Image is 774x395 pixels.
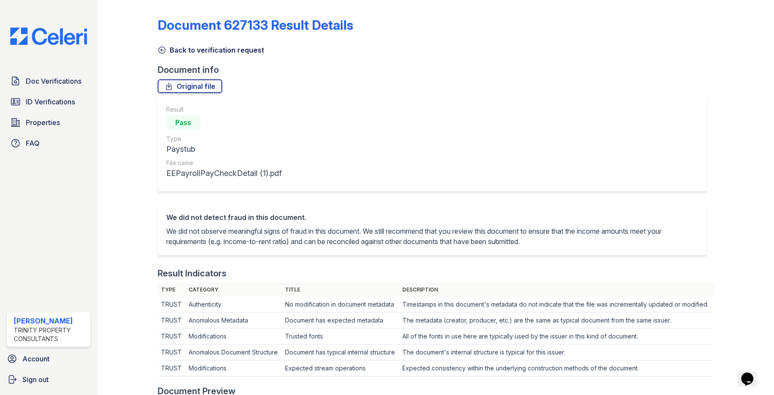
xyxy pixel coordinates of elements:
[166,159,282,167] div: File name
[166,135,282,143] div: Type
[399,313,714,329] td: The metadata (creator, producer, etc.) are the same as typical document from the same issuer.
[185,345,282,361] td: Anomalous Document Structure
[158,361,185,376] td: TRUST
[158,64,714,76] div: Document info
[14,316,87,326] div: [PERSON_NAME]
[22,354,50,364] span: Account
[399,361,714,376] td: Expected consistency within the underlying construction methods of the document.
[282,283,399,297] th: Title
[282,313,399,329] td: Document has expected metadata
[26,97,75,107] span: ID Verifications
[22,374,49,385] span: Sign out
[399,297,714,313] td: Timestamps in this document's metadata do not indicate that the file was incrementally updated or...
[14,326,87,343] div: Trinity Property Consultants
[158,267,227,279] div: Result Indicators
[282,297,399,313] td: No modification in document metadata
[399,283,714,297] th: Description
[166,143,282,155] div: Paystub
[158,329,185,345] td: TRUST
[26,76,81,86] span: Doc Verifications
[282,329,399,345] td: Trusted fonts
[158,313,185,329] td: TRUST
[399,329,714,345] td: All of the fonts in use here are typically used by the issuer in this kind of document.
[399,345,714,361] td: The document's internal structure is typical for this issuer.
[185,361,282,376] td: Modifications
[158,345,185,361] td: TRUST
[166,226,699,247] p: We did not observe meaningful signs of fraud in this document. We still recommend that you review...
[166,212,699,223] div: We did not detect fraud in this document.
[166,105,282,114] div: Result
[7,114,90,131] a: Properties
[158,79,222,93] a: Original file
[158,45,264,55] a: Back to verification request
[185,329,282,345] td: Modifications
[26,138,40,148] span: FAQ
[7,93,90,110] a: ID Verifications
[3,371,94,388] a: Sign out
[26,117,60,128] span: Properties
[158,283,185,297] th: Type
[282,345,399,361] td: Document has typical internal structure
[158,297,185,313] td: TRUST
[166,116,201,129] div: Pass
[185,283,282,297] th: Category
[738,361,765,386] iframe: chat widget
[282,361,399,376] td: Expected stream operations
[3,28,94,45] img: CE_Logo_Blue-a8612792a0a2168367f1c8372b55b34899dd931a85d93a1a3d3e32e68fde9ad4.png
[3,350,94,367] a: Account
[7,135,90,152] a: FAQ
[185,297,282,313] td: Authenticity
[7,72,90,90] a: Doc Verifications
[166,167,282,179] div: EEPayrollPayCheckDetail (1).pdf
[158,17,353,33] a: Document 627133 Result Details
[185,313,282,329] td: Anomalous Metadata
